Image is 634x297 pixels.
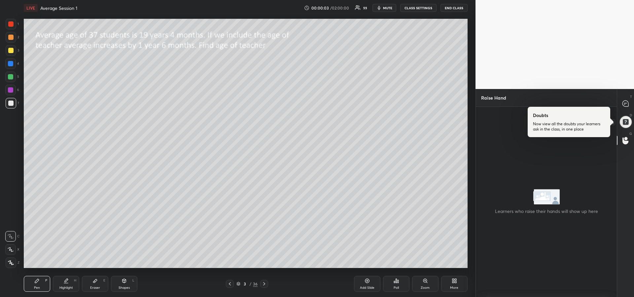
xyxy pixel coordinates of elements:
div: 5 [5,72,19,82]
div: 55 [363,6,367,10]
div: H [74,279,76,282]
h4: Learners who raise their hands will show up here [490,208,603,215]
div: L [132,279,134,282]
div: C [5,231,19,242]
p: Raise Hand [476,89,511,106]
div: Shapes [119,286,130,289]
div: 1 [6,19,19,29]
div: LIVE [24,4,38,12]
div: Zoom [421,286,430,289]
div: 2 [6,32,19,43]
div: 4 [5,58,19,69]
div: Poll [394,286,399,289]
p: G [629,131,632,136]
button: CLASS SETTINGS [400,4,437,12]
div: 3 [242,282,248,286]
div: 6 [5,85,19,95]
div: Pen [34,286,40,289]
div: 3 [6,45,19,56]
div: Z [6,257,19,268]
span: mute [383,6,392,10]
div: More [450,286,458,289]
div: X [5,244,19,255]
div: E [103,279,105,282]
div: Add Slide [360,286,374,289]
p: T [630,94,632,99]
div: P [45,279,47,282]
h4: Average Session 1 [40,5,77,11]
button: END CLASS [440,4,468,12]
div: 7 [6,98,19,108]
p: D [630,113,632,118]
div: 36 [253,281,258,287]
div: Eraser [90,286,100,289]
div: Highlight [59,286,73,289]
button: mute [372,4,396,12]
div: / [250,282,252,286]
